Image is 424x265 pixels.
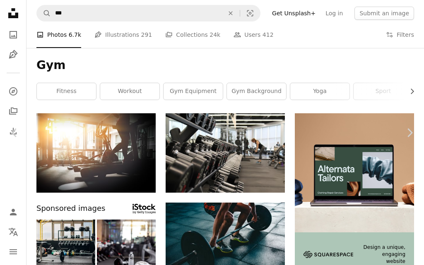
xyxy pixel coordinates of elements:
span: Sponsored images [36,203,105,215]
a: woman standing surrounded by exercise equipment [166,149,285,157]
img: silhouette image for woman running in a gym on a treadmill concept for exercising, fitness and he... [36,113,156,193]
a: Get Unsplash+ [267,7,320,20]
button: scroll list to the right [405,83,414,100]
a: Explore [5,83,22,100]
a: Collections 24k [165,21,220,48]
a: Illustrations [5,46,22,63]
a: gym background [227,83,286,100]
img: woman standing surrounded by exercise equipment [166,113,285,193]
h1: Gym [36,58,414,73]
a: Users 412 [234,21,273,48]
a: Photos [5,26,22,43]
button: Submit an image [354,7,414,20]
a: yoga [290,83,349,100]
form: Find visuals sitewide [36,5,260,21]
img: file-1707885205802-88dd96a21c72image [295,113,414,232]
button: Clear [222,5,240,21]
button: Language [5,224,22,240]
a: sport [354,83,413,100]
img: file-1705255347840-230a6ab5bca9image [304,251,353,258]
span: Design a unique, engaging website [363,244,405,265]
a: Illustrations 291 [94,21,152,48]
a: Next [395,93,424,172]
span: 24k [210,30,220,39]
button: Menu [5,244,22,260]
a: workout [100,83,159,100]
button: Search Unsplash [37,5,51,21]
a: Log in [320,7,348,20]
a: silhouette image for woman running in a gym on a treadmill concept for exercising, fitness and he... [36,149,156,157]
a: fitness [37,83,96,100]
a: gym equipment [164,83,223,100]
a: Log in / Sign up [5,204,22,220]
span: 412 [263,30,274,39]
a: person about to lift the barbel [166,239,285,246]
button: Filters [386,21,414,48]
span: 291 [141,30,152,39]
button: Visual search [240,5,260,21]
